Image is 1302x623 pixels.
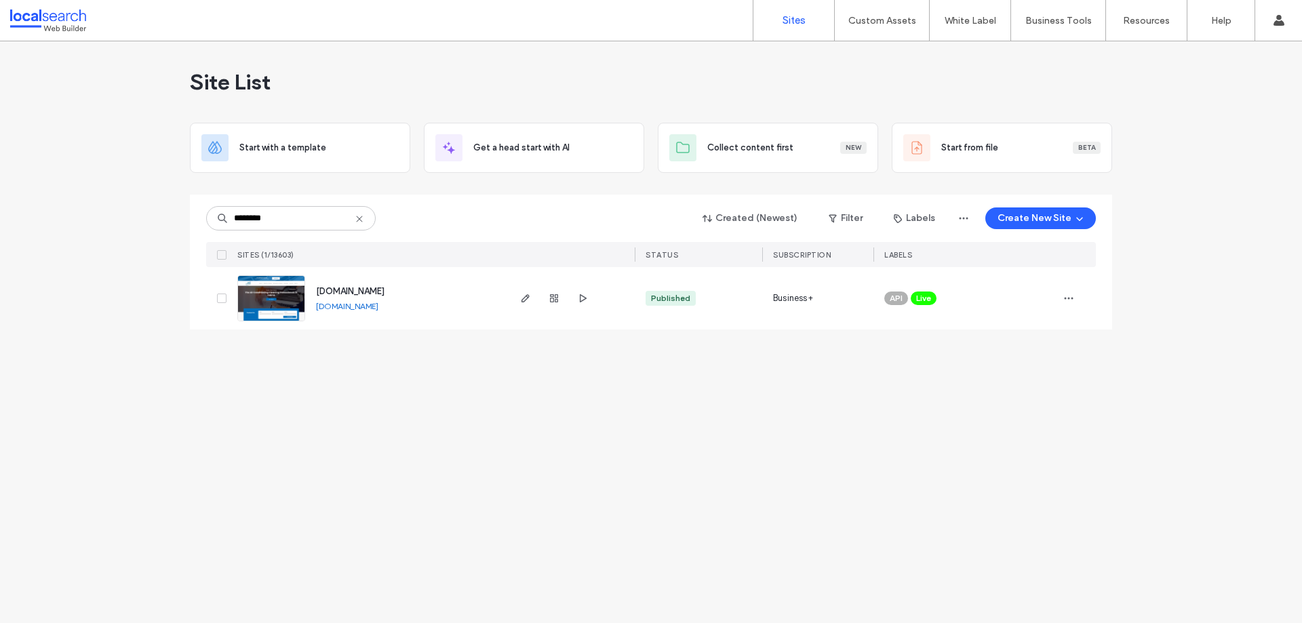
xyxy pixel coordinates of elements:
span: STATUS [646,250,678,260]
span: Get a head start with AI [473,141,570,155]
span: Start from file [941,141,998,155]
span: Help [31,9,58,22]
div: New [840,142,867,154]
span: Business+ [773,292,813,305]
label: White Label [945,15,996,26]
label: Business Tools [1025,15,1092,26]
span: Start with a template [239,141,326,155]
button: Labels [882,207,947,229]
div: Collect content firstNew [658,123,878,173]
span: API [890,292,903,304]
button: Filter [815,207,876,229]
a: [DOMAIN_NAME] [316,286,384,296]
label: Custom Assets [848,15,916,26]
div: Beta [1073,142,1101,154]
div: Get a head start with AI [424,123,644,173]
button: Create New Site [985,207,1096,229]
span: Site List [190,68,271,96]
a: [DOMAIN_NAME] [316,301,378,311]
div: Start from fileBeta [892,123,1112,173]
span: SITES (1/13603) [237,250,294,260]
span: SUBSCRIPTION [773,250,831,260]
button: Created (Newest) [691,207,810,229]
label: Help [1211,15,1231,26]
span: Live [916,292,931,304]
div: Published [651,292,690,304]
label: Resources [1123,15,1170,26]
label: Sites [783,14,806,26]
div: Start with a template [190,123,410,173]
span: LABELS [884,250,912,260]
span: Collect content first [707,141,793,155]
